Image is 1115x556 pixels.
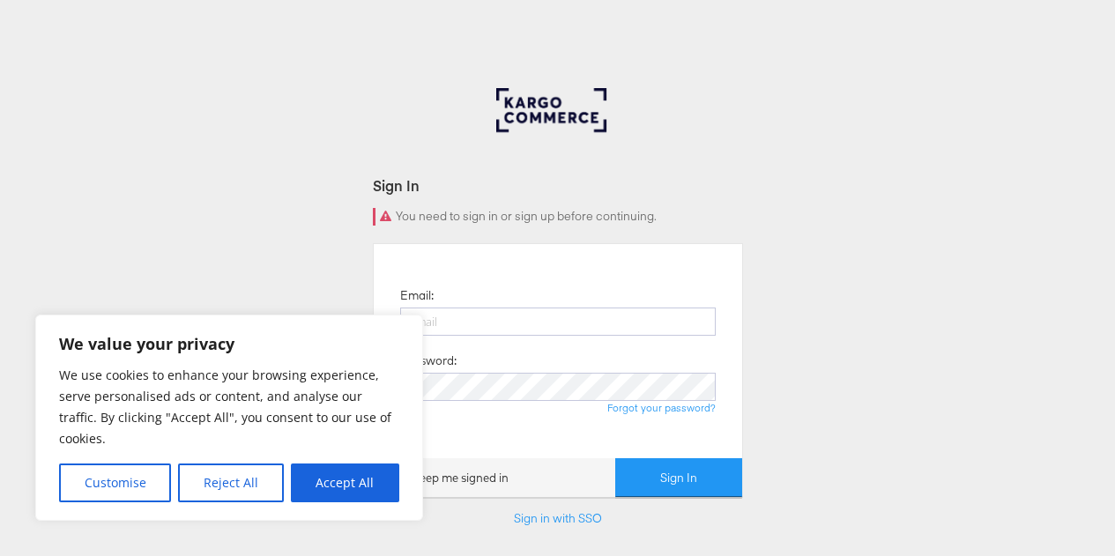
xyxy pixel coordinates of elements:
button: Accept All [291,463,399,502]
div: We value your privacy [35,315,423,521]
label: Email: [400,287,434,304]
input: Email [400,308,716,336]
div: You need to sign in or sign up before continuing. [373,208,743,226]
button: Customise [59,463,171,502]
label: Password: [400,352,457,369]
div: Sign In [373,175,743,196]
a: Sign in with SSO [514,510,602,526]
a: Forgot your password? [607,401,716,414]
label: Keep me signed in [391,470,509,486]
button: Reject All [178,463,283,502]
button: Sign In [615,458,742,498]
p: We value your privacy [59,333,399,354]
p: We use cookies to enhance your browsing experience, serve personalised ads or content, and analys... [59,365,399,449]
